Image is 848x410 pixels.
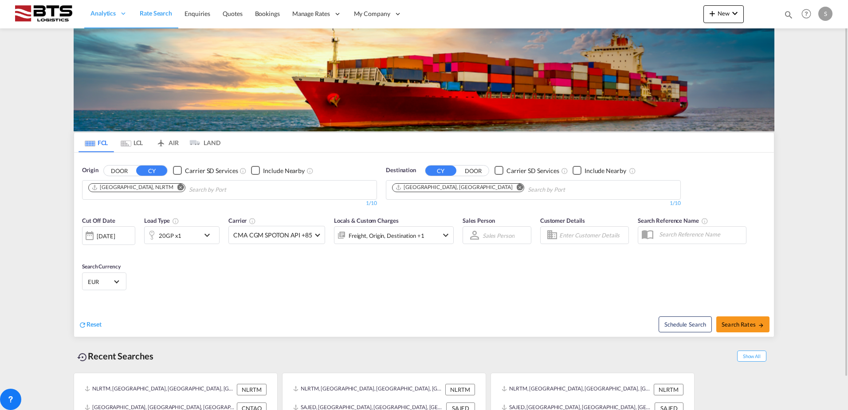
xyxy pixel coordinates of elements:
div: icon-magnify [784,10,793,23]
md-icon: Unchecked: Ignores neighbouring ports when fetching rates.Checked : Includes neighbouring ports w... [629,167,636,174]
div: Carrier SD Services [506,166,559,175]
span: Origin [82,166,98,175]
span: Help [799,6,814,21]
md-icon: icon-airplane [156,138,166,144]
md-icon: icon-chevron-down [202,230,217,240]
span: Search Reference Name [638,217,708,224]
input: Chips input. [189,183,273,197]
md-icon: Unchecked: Search for CY (Container Yard) services for all selected carriers.Checked : Search for... [561,167,568,174]
md-tab-item: AIR [149,133,185,152]
md-select: Sales Person [482,229,515,242]
div: 20GP x1icon-chevron-down [144,226,220,244]
md-icon: icon-backup-restore [77,352,88,363]
span: Show All [737,351,766,362]
md-checkbox: Checkbox No Ink [573,166,626,175]
span: Analytics [90,9,116,18]
div: NLRTM [445,384,475,395]
md-icon: The selected Trucker/Carrierwill be displayed in the rate results If the rates are from another f... [249,217,256,225]
md-icon: icon-arrow-right [758,322,764,328]
div: Freight Origin Destination Factory Stuffing [349,229,424,242]
button: Remove [510,184,524,193]
span: Reset [86,320,102,328]
div: NLRTM, Rotterdam, Netherlands, Western Europe, Europe [293,384,443,395]
div: S [818,7,832,21]
md-icon: icon-chevron-down [730,8,740,19]
div: Freight Origin Destination Factory Stuffingicon-chevron-down [334,226,454,244]
button: CY [425,166,456,176]
md-chips-wrap: Chips container. Use arrow keys to select chips. [391,181,616,197]
md-select: Select Currency: € EUREuro [87,275,122,288]
md-checkbox: Checkbox No Ink [173,166,238,175]
md-icon: icon-chevron-down [440,230,451,240]
div: icon-refreshReset [79,320,102,330]
div: Press delete to remove this chip. [395,184,514,191]
md-icon: Unchecked: Ignores neighbouring ports when fetching rates.Checked : Includes neighbouring ports w... [306,167,314,174]
div: 20GP x1 [159,229,181,242]
md-tab-item: LAND [185,133,220,152]
span: New [707,10,740,17]
md-datepicker: Select [82,244,89,256]
span: Manage Rates [292,9,330,18]
span: Locals & Custom Charges [334,217,399,224]
span: Rate Search [140,9,172,17]
div: Qingdao, CNTAO [395,184,512,191]
md-tab-item: FCL [79,133,114,152]
md-icon: icon-plus 400-fg [707,8,718,19]
div: Carrier SD Services [185,166,238,175]
div: Press delete to remove this chip. [91,184,175,191]
div: 1/10 [386,200,681,207]
span: Search Currency [82,263,121,270]
md-icon: Unchecked: Search for CY (Container Yard) services for all selected carriers.Checked : Search for... [239,167,247,174]
span: Customer Details [540,217,585,224]
md-icon: icon-information-outline [172,217,179,225]
span: Quotes [223,10,242,17]
md-tab-item: LCL [114,133,149,152]
div: Rotterdam, NLRTM [91,184,173,191]
img: cdcc71d0be7811ed9adfbf939d2aa0e8.png [13,4,73,24]
div: Recent Searches [74,346,157,366]
md-checkbox: Checkbox No Ink [251,166,305,175]
span: Bookings [255,10,280,17]
button: Remove [172,184,185,193]
button: Search Ratesicon-arrow-right [716,316,769,332]
button: Note: By default Schedule search will only considerorigin ports, destination ports and cut off da... [659,316,712,332]
div: [DATE] [97,232,115,240]
span: Cut Off Date [82,217,115,224]
md-icon: icon-refresh [79,321,86,329]
div: NLRTM, Rotterdam, Netherlands, Western Europe, Europe [85,384,235,395]
input: Search Reference Name [655,228,746,241]
div: Include Nearby [263,166,305,175]
span: CMA CGM SPOTON API +85 [233,231,312,240]
div: OriginDOOR CY Checkbox No InkUnchecked: Search for CY (Container Yard) services for all selected ... [74,153,774,337]
md-pagination-wrapper: Use the left and right arrow keys to navigate between tabs [79,133,220,152]
span: My Company [354,9,390,18]
span: Destination [386,166,416,175]
span: Load Type [144,217,179,224]
div: [DATE] [82,226,135,245]
div: Include Nearby [585,166,626,175]
div: 1/10 [82,200,377,207]
md-checkbox: Checkbox No Ink [495,166,559,175]
button: DOOR [458,166,489,176]
md-icon: icon-magnify [784,10,793,20]
img: LCL+%26+FCL+BACKGROUND.png [74,28,774,131]
input: Enter Customer Details [559,229,626,242]
div: NLRTM, Rotterdam, Netherlands, Western Europe, Europe [502,384,652,395]
span: EUR [88,278,113,286]
span: Carrier [228,217,256,224]
md-chips-wrap: Chips container. Use arrow keys to select chips. [87,181,277,197]
input: Chips input. [528,183,612,197]
button: DOOR [104,166,135,176]
span: Enquiries [185,10,210,17]
span: Sales Person [463,217,495,224]
button: CY [136,166,167,176]
button: icon-plus 400-fgNewicon-chevron-down [703,5,744,23]
div: Help [799,6,818,22]
span: Search Rates [722,321,764,328]
div: NLRTM [237,384,267,395]
div: NLRTM [654,384,683,395]
md-icon: Your search will be saved by the below given name [701,217,708,225]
